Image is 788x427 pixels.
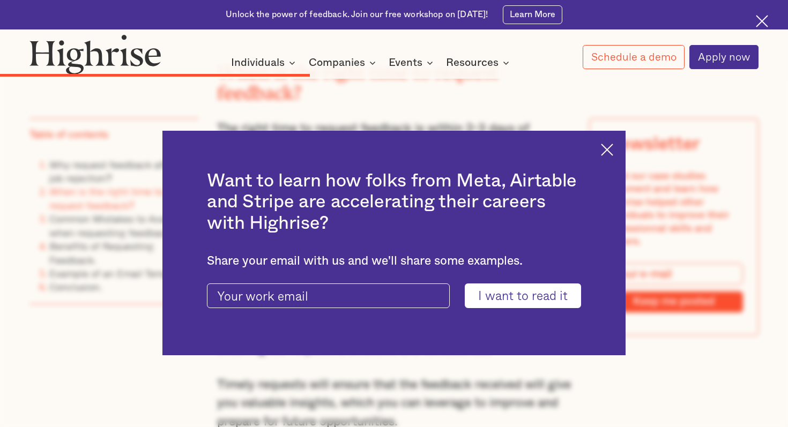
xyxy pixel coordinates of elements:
div: Individuals [231,56,299,69]
form: current-ascender-blog-article-modal-form [207,283,581,308]
h2: Want to learn how folks from Meta, Airtable and Stripe are accelerating their careers with Highrise? [207,170,581,235]
div: Resources [446,56,512,69]
div: Resources [446,56,499,69]
img: Highrise logo [29,34,161,74]
img: Cross icon [756,15,768,27]
a: Schedule a demo [583,45,685,69]
input: Your work email [207,283,450,308]
div: Events [389,56,422,69]
a: Apply now [689,45,759,69]
div: Companies [309,56,379,69]
div: Unlock the power of feedback. Join our free workshop on [DATE]! [226,9,488,21]
a: Learn More [503,5,562,24]
div: Individuals [231,56,285,69]
div: Companies [309,56,365,69]
img: Cross icon [601,144,613,156]
div: Share your email with us and we'll share some examples. [207,254,581,268]
input: I want to read it [465,283,581,308]
div: Events [389,56,436,69]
